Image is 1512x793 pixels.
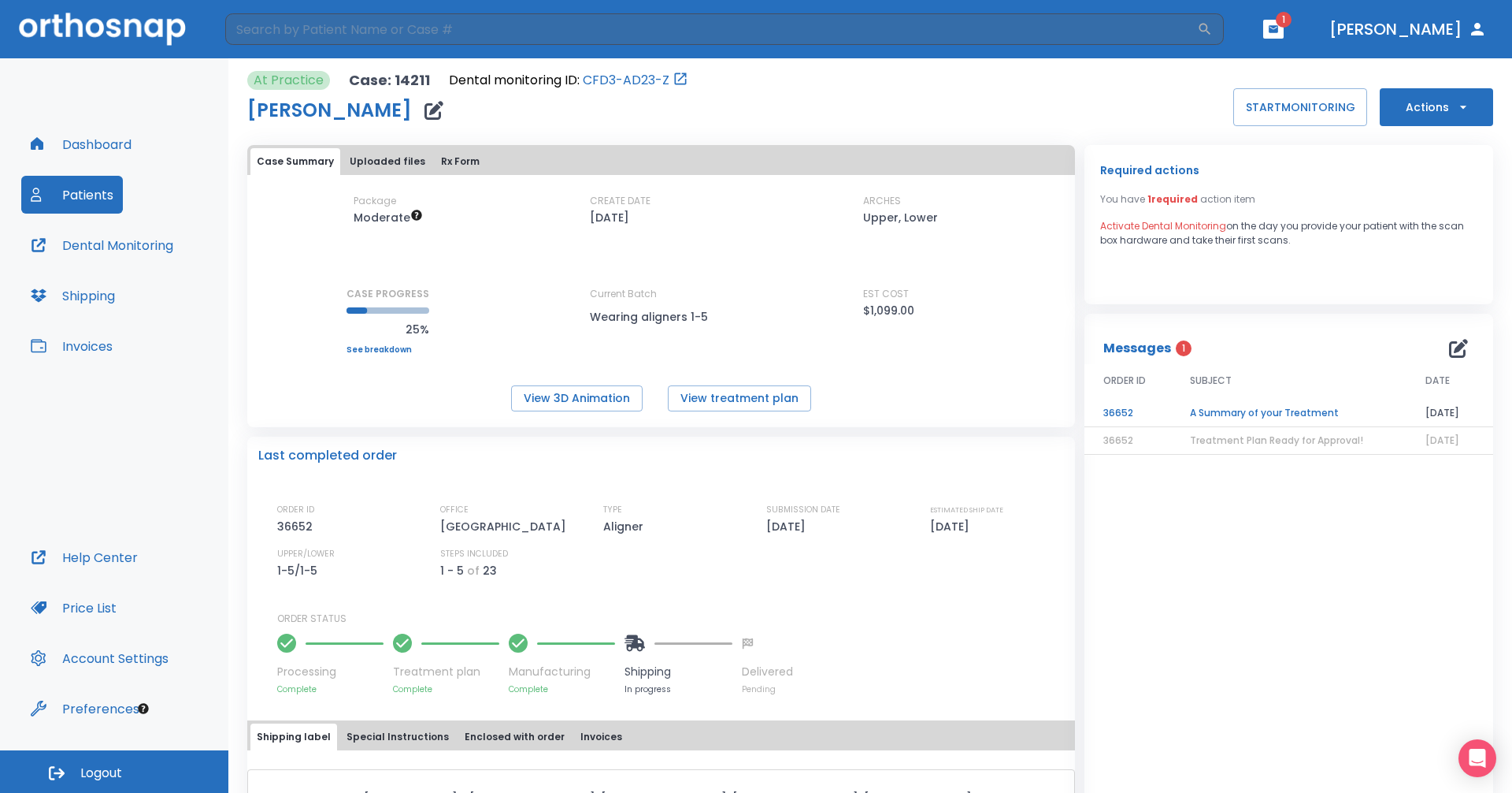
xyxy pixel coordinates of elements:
p: Dental monitoring ID: [449,71,580,90]
p: on the day you provide your patient with the scan box hardware and take their first scans. [1100,219,1477,248]
p: Processing [277,664,384,680]
p: ORDER ID [277,503,314,517]
p: You have action item [1100,192,1255,207]
p: ESTIMATED SHIP DATE [930,503,1003,517]
p: TYPE [603,503,622,517]
p: Required actions [1100,161,1199,180]
div: tabs [250,724,1072,750]
button: Dental Monitoring [21,226,183,264]
button: Preferences [21,690,149,728]
p: 1-5/1-5 [277,561,323,580]
input: Search by Patient Name or Case # [225,13,1197,45]
p: Case: 14211 [349,71,430,90]
p: Wearing aligners 1-5 [590,307,732,326]
button: Rx Form [435,148,486,175]
span: Treatment Plan Ready for Approval! [1190,434,1363,447]
p: UPPER/LOWER [277,547,335,561]
span: ORDER ID [1103,374,1146,388]
td: [DATE] [1406,400,1493,427]
button: Price List [21,589,126,627]
span: [DATE] [1425,434,1459,447]
button: Case Summary [250,148,340,175]
p: Last completed order [258,446,397,465]
p: Shipping [624,664,732,680]
p: Messages [1103,339,1171,358]
span: Activate Dental Monitoring [1100,219,1226,233]
p: CASE PROGRESS [346,287,429,301]
p: Complete [509,683,615,695]
p: ARCHES [863,194,901,208]
div: Open Intercom Messenger [1458,739,1496,777]
button: Help Center [21,538,147,576]
p: Current Batch [590,287,732,301]
td: A Summary of your Treatment [1171,400,1406,427]
button: Special Instructions [340,724,455,750]
span: SUBJECT [1190,374,1232,388]
span: Logout [80,765,122,782]
p: Package [354,194,396,208]
span: 1 required [1147,192,1198,206]
button: Invoices [574,724,628,750]
h1: [PERSON_NAME] [247,101,412,120]
div: tabs [250,148,1072,175]
button: [PERSON_NAME] [1323,15,1493,43]
p: OFFICE [440,503,469,517]
p: 23 [483,561,497,580]
p: CREATE DATE [590,194,650,208]
span: 36652 [1103,434,1133,447]
p: SUBMISSION DATE [766,503,840,517]
p: Manufacturing [509,664,615,680]
button: Shipping [21,277,124,315]
p: [GEOGRAPHIC_DATA] [440,517,572,536]
p: 25% [346,320,429,339]
p: STEPS INCLUDED [440,547,508,561]
button: Invoices [21,327,122,365]
p: of [467,561,480,580]
a: See breakdown [346,345,429,355]
button: View treatment plan [668,385,811,411]
p: ORDER STATUS [277,612,1064,626]
span: Up to 20 Steps (40 aligners) [354,210,423,225]
button: Patients [21,176,123,214]
p: At Practice [254,71,324,90]
p: [DATE] [930,517,975,536]
p: Delivered [742,664,793,680]
span: 1 [1276,12,1291,28]
span: DATE [1425,374,1450,388]
div: Tooltip anchor [136,702,150,716]
p: [DATE] [766,517,811,536]
p: In progress [624,683,732,695]
button: Enclosed with order [458,724,571,750]
td: 36652 [1084,400,1171,427]
button: Uploaded files [343,148,432,175]
img: Orthosnap [19,13,186,45]
p: [DATE] [590,208,629,227]
button: STARTMONITORING [1233,88,1367,126]
p: Pending [742,683,793,695]
a: CFD3-AD23-Z [583,71,669,90]
p: Treatment plan [393,664,499,680]
p: 1 - 5 [440,561,464,580]
button: Dashboard [21,125,141,163]
p: EST COST [863,287,909,301]
p: Aligner [603,517,649,536]
span: 1 [1176,341,1191,356]
p: Complete [393,683,499,695]
button: Actions [1380,88,1493,126]
p: Complete [277,683,384,695]
button: Account Settings [21,639,178,677]
p: 36652 [277,517,318,536]
button: View 3D Animation [511,385,643,411]
div: Open patient in dental monitoring portal [449,71,688,90]
p: $1,099.00 [863,301,914,320]
p: Upper, Lower [863,208,938,227]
